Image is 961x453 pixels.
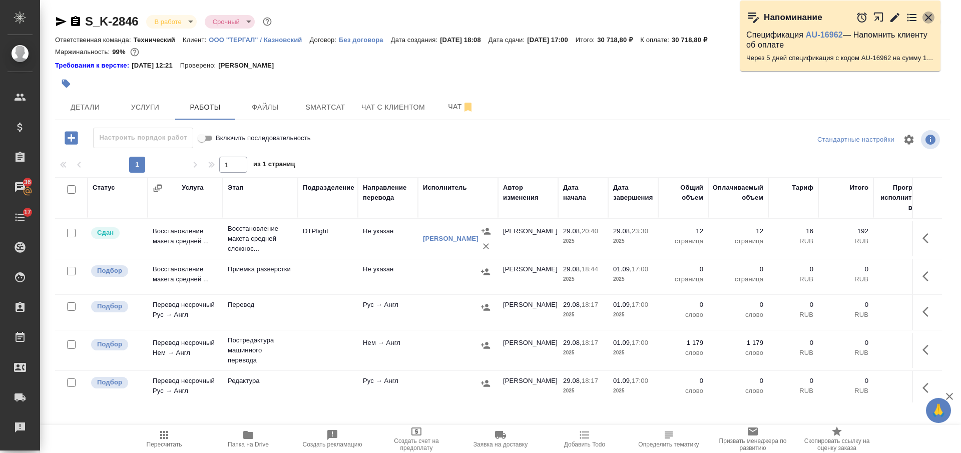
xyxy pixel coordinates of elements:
[391,36,440,44] p: Дата создания:
[503,183,553,203] div: Автор изменения
[663,183,703,203] div: Общий объем
[627,425,711,453] button: Чтобы определение сработало, загрузи исходные файлы на странице "файлы" и привяжи проект в SmartCat
[713,376,763,386] p: 0
[713,183,763,203] div: Оплачиваемый объем
[55,16,67,28] button: Скопировать ссылку для ЯМессенджера
[713,310,763,320] p: слово
[713,386,763,396] p: слово
[823,300,868,310] p: 0
[440,36,489,44] p: [DATE] 18:08
[921,130,942,149] span: Посмотреть информацию
[97,228,114,238] p: Сдан
[746,53,934,63] p: Через 5 дней спецификация с кодом AU-16962 на сумму 12893.33 RUB будет просрочена
[632,377,648,384] p: 17:00
[478,224,494,239] button: Назначить
[897,128,921,152] span: Настроить таблицу
[563,310,603,320] p: 2025
[773,226,813,236] p: 16
[498,295,558,330] td: [PERSON_NAME]
[97,301,122,311] p: Подбор
[663,376,703,386] p: 0
[423,183,467,193] div: Исполнитель
[70,16,82,28] button: Скопировать ссылку
[916,226,940,250] button: Здесь прячутся важные кнопки
[663,348,703,358] p: слово
[361,101,425,114] span: Чат с клиентом
[478,376,493,391] button: Назначить
[773,236,813,246] p: RUB
[97,377,122,387] p: Подбор
[563,301,582,308] p: 29.08,
[663,226,703,236] p: 12
[773,274,813,284] p: RUB
[746,30,934,50] p: Спецификация — Напомнить клиенту об оплате
[613,339,632,346] p: 01.09,
[663,338,703,348] p: 1 179
[358,371,418,406] td: Рус → Англ
[563,183,603,203] div: Дата начала
[582,265,598,273] p: 18:44
[873,7,884,28] button: Открыть в новой вкладке
[55,36,134,44] p: Ответственная команда:
[663,264,703,274] p: 0
[597,36,640,44] p: 30 718,80 ₽
[58,128,85,148] button: Добавить работу
[228,264,293,274] p: Приемка разверстки
[563,265,582,273] p: 29.08,
[878,183,923,213] div: Прогресс исполнителя в SC
[906,12,918,24] button: Перейти в todo
[773,338,813,348] p: 0
[339,36,391,44] p: Без договора
[228,224,293,254] p: Восстановление макета средней сложнос...
[309,36,339,44] p: Договор:
[261,15,274,28] button: Доп статусы указывают на важность/срочность заказа
[498,259,558,294] td: [PERSON_NAME]
[613,310,653,320] p: 2025
[462,101,474,113] svg: Отписаться
[183,36,209,44] p: Клиент:
[55,61,132,71] div: Нажми, чтобы открыть папку с инструкцией
[792,183,813,193] div: Тариф
[582,227,598,235] p: 20:40
[148,333,223,368] td: Перевод несрочный Нем → Англ
[773,300,813,310] p: 0
[90,300,143,313] div: Можно подбирать исполнителей
[672,36,715,44] p: 30 718,80 ₽
[613,348,653,358] p: 2025
[926,398,951,423] button: 🙏
[823,236,868,246] p: RUB
[563,339,582,346] p: 29.08,
[489,36,527,44] p: Дата сдачи:
[55,61,132,71] a: Требования к верстке:
[823,386,868,396] p: RUB
[478,264,493,279] button: Назначить
[358,259,418,294] td: Не указан
[823,310,868,320] p: RUB
[55,73,77,95] button: Добавить тэг
[823,274,868,284] p: RUB
[713,300,763,310] p: 0
[632,227,648,235] p: 23:30
[241,101,289,114] span: Файлы
[128,46,141,59] button: 192.00 RUB;
[613,274,653,284] p: 2025
[209,35,309,44] a: ООО "ТЕРГАЛ" / Казновский
[478,338,493,353] button: Назначить
[18,207,37,217] span: 17
[303,183,354,193] div: Подразделение
[582,301,598,308] p: 18:17
[773,348,813,358] p: RUB
[563,227,582,235] p: 29.08,
[210,18,243,26] button: Срочный
[930,400,947,421] span: 🙏
[18,177,37,187] span: 36
[713,348,763,358] p: слово
[498,333,558,368] td: [PERSON_NAME]
[146,15,196,29] div: В работе
[90,338,143,351] div: Можно подбирать исполнителей
[148,295,223,330] td: Перевод несрочный Рус → Англ
[85,15,138,28] a: S_K-2846
[815,132,897,148] div: split button
[563,274,603,284] p: 2025
[339,35,391,44] a: Без договора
